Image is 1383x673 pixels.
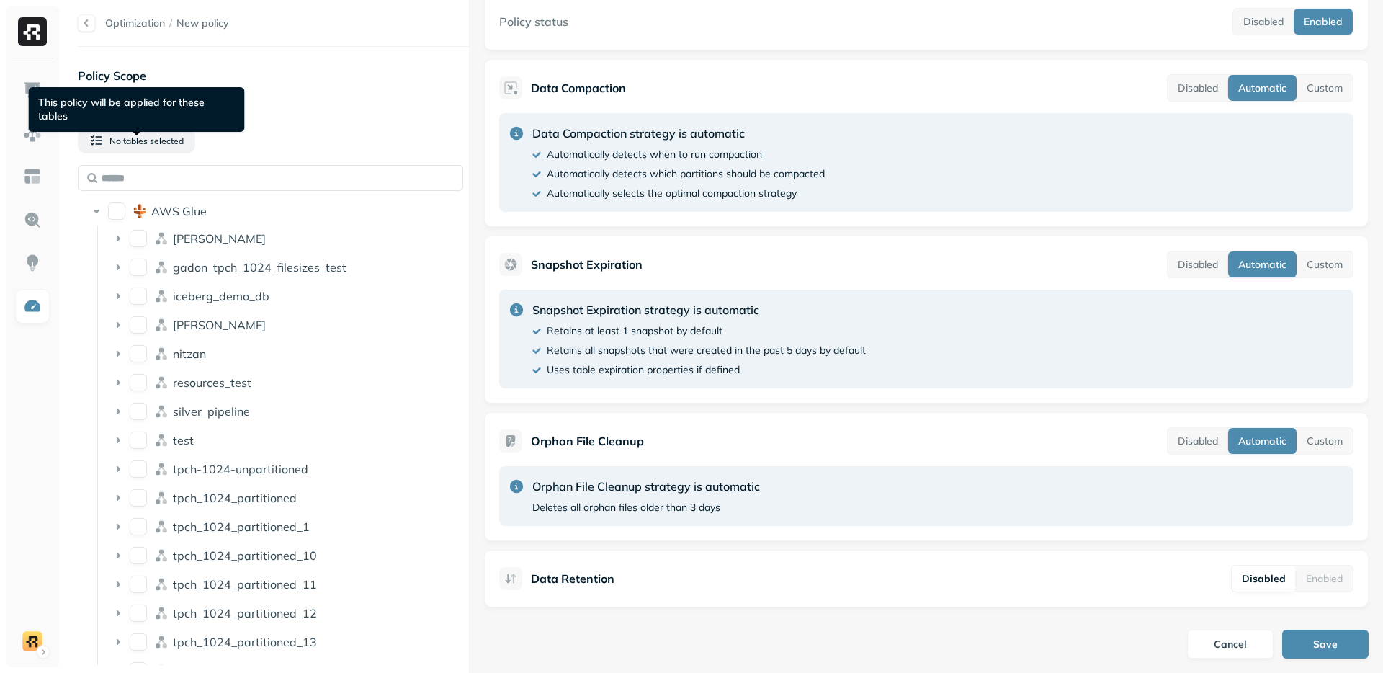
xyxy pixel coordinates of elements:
[105,602,464,625] div: tpch_1024_partitioned_12tpch_1024_partitioned_12
[532,301,866,318] p: Snapshot Expiration strategy is automatic
[105,429,464,452] div: testtest
[173,491,297,505] p: tpch_1024_partitioned
[173,318,266,332] span: [PERSON_NAME]
[78,67,469,84] p: Policy Scope
[173,520,310,534] p: tpch_1024_partitioned_1
[173,548,317,563] p: tpch_1024_partitioned_10
[547,344,866,357] p: Retains all snapshots that were created in the past 5 days by default
[130,489,147,507] button: tpch_1024_partitioned
[130,605,147,622] button: tpch_1024_partitioned_12
[130,432,147,449] button: test
[105,573,464,596] div: tpch_1024_partitioned_11tpch_1024_partitioned_11
[1187,630,1274,659] button: Cancel
[1228,428,1297,454] button: Automatic
[130,576,147,593] button: tpch_1024_partitioned_11
[130,230,147,247] button: dean
[105,544,464,567] div: tpch_1024_partitioned_10tpch_1024_partitioned_10
[1282,630,1369,659] button: Save
[1297,251,1353,277] button: Custom
[22,631,42,651] img: demo
[130,259,147,276] button: gadon_tpch_1024_filesizes_test
[109,135,184,146] span: No tables selected
[18,17,47,46] img: Ryft
[1168,251,1228,277] button: Disabled
[29,87,245,132] div: This policy will be applied for these tables
[151,204,207,218] p: AWS Glue
[547,167,825,181] p: Automatically detects which partitions should be compacted
[105,17,229,30] nav: breadcrumb
[173,347,206,361] p: nitzan
[23,297,42,316] img: Optimization
[23,81,42,99] img: Dashboard
[130,316,147,334] button: lee
[1168,428,1228,454] button: Disabled
[531,570,614,587] p: Data Retention
[547,187,797,200] p: Automatically selects the optimal compaction strategy
[105,342,464,365] div: nitzannitzan
[105,227,464,250] div: dean[PERSON_NAME]
[173,577,317,592] p: tpch_1024_partitioned_11
[173,635,317,649] p: tpch_1024_partitioned_13
[130,374,147,391] button: resources_test
[130,403,147,420] button: silver_pipeline
[547,148,762,161] p: Automatically detects when to run compaction
[173,318,266,332] p: lee
[173,289,269,303] p: iceberg_demo_db
[531,432,644,450] p: Orphan File Cleanup
[105,486,464,509] div: tpch_1024_partitionedtpch_1024_partitioned
[173,231,266,246] span: [PERSON_NAME]
[1233,9,1294,35] button: Disabled
[531,256,643,273] p: Snapshot Expiration
[130,633,147,651] button: tpch_1024_partitioned_13
[130,288,147,305] button: iceberg_demo_db
[130,518,147,535] button: tpch_1024_partitioned_1
[130,460,147,478] button: tpch-1024-unpartitioned
[176,17,229,30] span: New policy
[1228,75,1297,101] button: Automatic
[547,363,740,377] p: Uses table expiration properties if defined
[499,14,568,29] label: Policy status
[23,210,42,229] img: Query Explorer
[173,433,194,447] p: test
[84,200,463,223] div: AWS GlueAWS Glue
[173,606,317,620] p: tpch_1024_partitioned_12
[1168,75,1228,101] button: Disabled
[130,547,147,564] button: tpch_1024_partitioned_10
[105,17,165,30] a: Optimization
[78,128,195,153] button: No tables selected
[105,400,464,423] div: silver_pipelinesilver_pipeline
[173,462,308,476] p: tpch-1024-unpartitioned
[23,167,42,186] img: Asset Explorer
[547,324,722,338] p: Retains at least 1 snapshot by default
[1297,75,1353,101] button: Custom
[23,124,42,143] img: Assets
[105,371,464,394] div: resources_testresources_test
[105,458,464,481] div: tpch-1024-unpartitionedtpch-1024-unpartitioned
[169,17,172,30] p: /
[532,501,720,514] p: Deletes all orphan files older than 3 days
[108,202,125,220] button: AWS Glue
[532,125,825,142] p: Data Compaction strategy is automatic
[173,404,250,419] p: silver_pipeline
[173,231,266,246] p: dean
[1297,428,1353,454] button: Custom
[105,256,464,279] div: gadon_tpch_1024_filesizes_testgadon_tpch_1024_filesizes_test
[532,478,760,495] p: Orphan File Cleanup strategy is automatic
[23,254,42,272] img: Insights
[105,285,464,308] div: iceberg_demo_dbiceberg_demo_db
[173,260,346,275] p: gadon_tpch_1024_filesizes_test
[1228,251,1297,277] button: Automatic
[531,79,626,97] p: Data Compaction
[173,375,251,390] p: resources_test
[1294,9,1353,35] button: Enabled
[105,630,464,654] div: tpch_1024_partitioned_13tpch_1024_partitioned_13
